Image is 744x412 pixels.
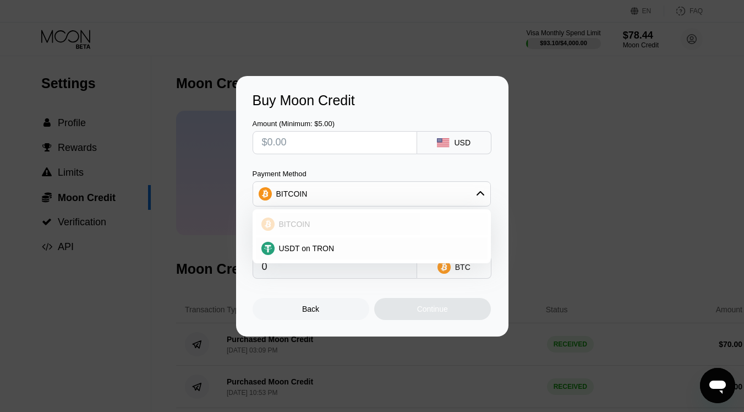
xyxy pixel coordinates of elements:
[279,244,335,253] span: USDT on TRON
[302,305,319,313] div: Back
[700,368,735,403] iframe: Button to launch messaging window, conversation in progress
[253,170,491,178] div: Payment Method
[455,263,471,272] div: BTC
[279,220,310,229] span: BITCOIN
[253,298,369,320] div: Back
[256,237,488,259] div: USDT on TRON
[276,189,308,198] div: BITCOIN
[253,120,417,128] div: Amount (Minimum: $5.00)
[262,132,408,154] input: $0.00
[253,183,490,205] div: BITCOIN
[454,138,471,147] div: USD
[253,93,492,109] div: Buy Moon Credit
[256,213,488,235] div: BITCOIN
